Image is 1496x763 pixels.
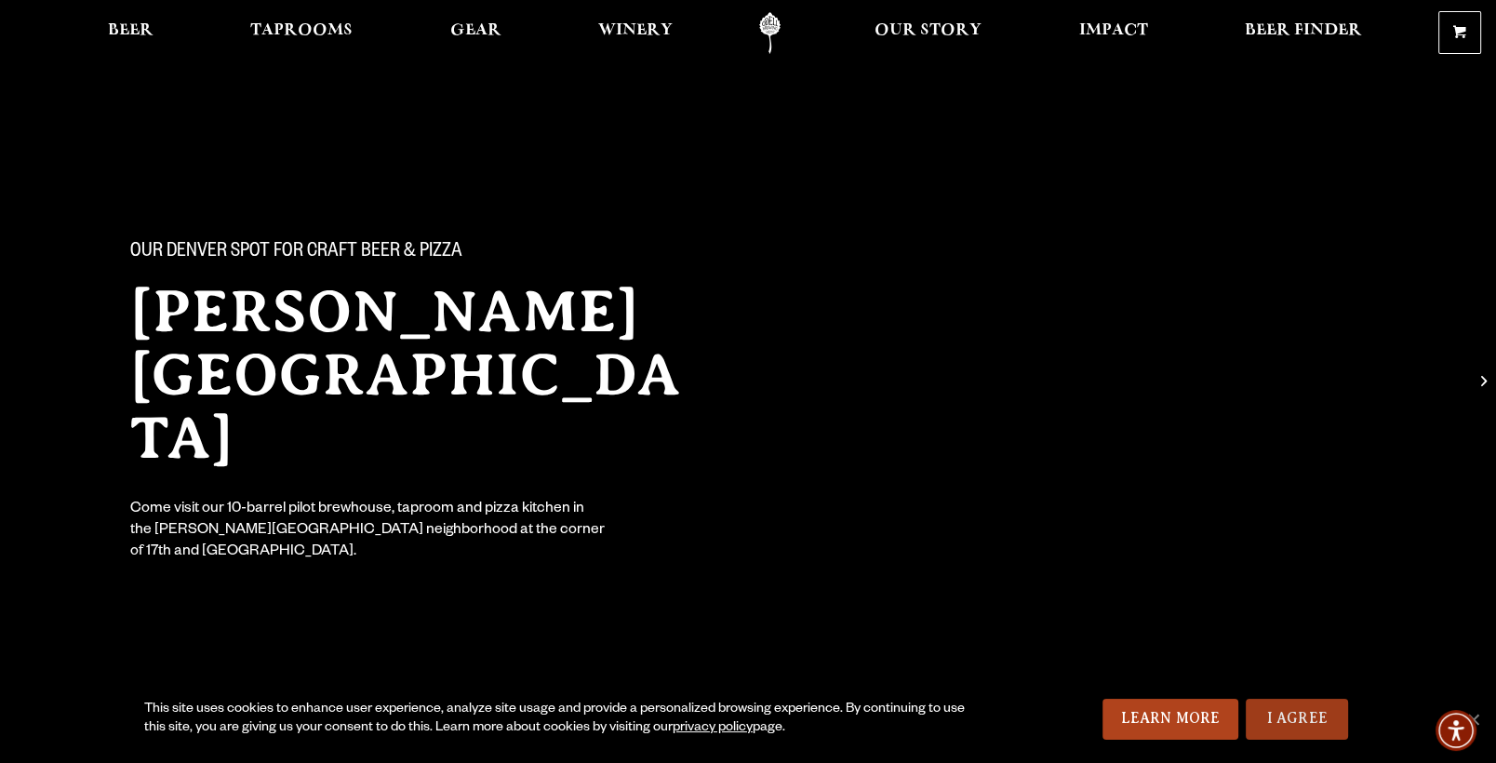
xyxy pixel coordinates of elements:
[438,12,514,54] a: Gear
[130,241,462,265] span: Our Denver spot for craft beer & pizza
[238,12,365,54] a: Taprooms
[735,12,805,54] a: Odell Home
[130,280,711,470] h2: [PERSON_NAME][GEOGRAPHIC_DATA]
[250,23,353,38] span: Taprooms
[673,721,753,736] a: privacy policy
[130,500,607,564] div: Come visit our 10-barrel pilot brewhouse, taproom and pizza kitchen in the [PERSON_NAME][GEOGRAPH...
[598,23,673,38] span: Winery
[1079,23,1148,38] span: Impact
[1436,710,1476,751] div: Accessibility Menu
[144,701,986,738] div: This site uses cookies to enhance user experience, analyze site usage and provide a personalized ...
[1102,699,1239,740] a: Learn More
[1245,23,1362,38] span: Beer Finder
[96,12,166,54] a: Beer
[450,23,501,38] span: Gear
[862,12,994,54] a: Our Story
[1067,12,1160,54] a: Impact
[108,23,154,38] span: Beer
[875,23,982,38] span: Our Story
[1233,12,1374,54] a: Beer Finder
[586,12,685,54] a: Winery
[1246,699,1348,740] a: I Agree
